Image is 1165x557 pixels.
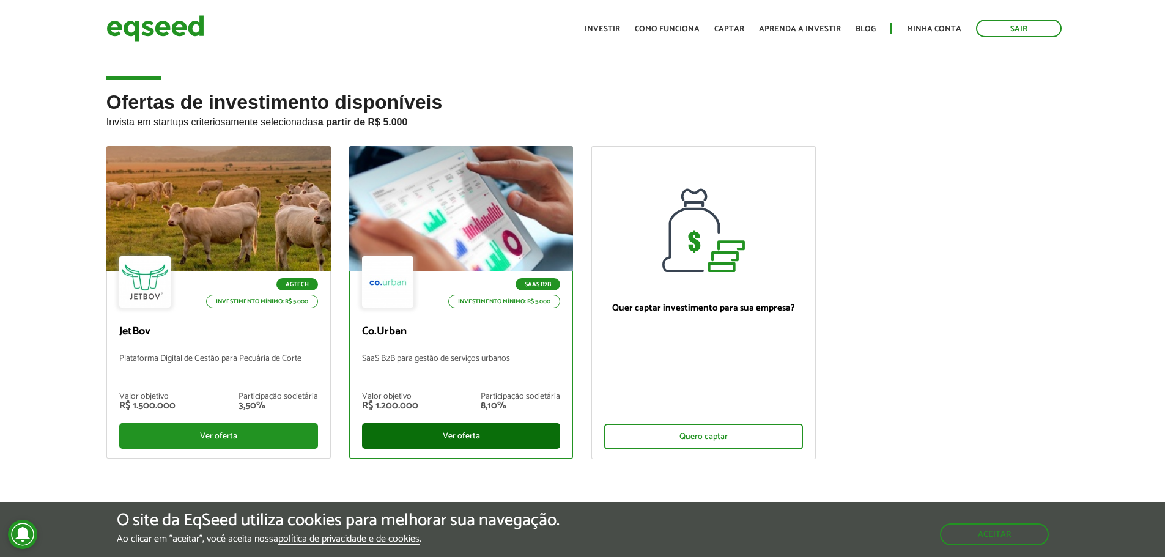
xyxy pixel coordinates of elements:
[635,25,700,33] a: Como funciona
[604,303,803,314] p: Quer captar investimento para sua empresa?
[106,92,1059,146] h2: Ofertas de investimento disponíveis
[119,354,318,380] p: Plataforma Digital de Gestão para Pecuária de Corte
[604,424,803,449] div: Quero captar
[117,511,560,530] h5: O site da EqSeed utiliza cookies para melhorar sua navegação.
[119,423,318,449] div: Ver oferta
[907,25,961,33] a: Minha conta
[106,113,1059,128] p: Invista em startups criteriosamente selecionadas
[119,401,176,411] div: R$ 1.500.000
[106,146,331,459] a: Agtech Investimento mínimo: R$ 5.000 JetBov Plataforma Digital de Gestão para Pecuária de Corte V...
[106,12,204,45] img: EqSeed
[585,25,620,33] a: Investir
[362,393,418,401] div: Valor objetivo
[516,278,560,290] p: SaaS B2B
[714,25,744,33] a: Captar
[239,393,318,401] div: Participação societária
[362,401,418,411] div: R$ 1.200.000
[759,25,841,33] a: Aprenda a investir
[239,401,318,411] div: 3,50%
[362,325,561,339] p: Co.Urban
[349,146,574,459] a: SaaS B2B Investimento mínimo: R$ 5.000 Co.Urban SaaS B2B para gestão de serviços urbanos Valor ob...
[318,117,408,127] strong: a partir de R$ 5.000
[481,401,560,411] div: 8,10%
[591,146,816,459] a: Quer captar investimento para sua empresa? Quero captar
[856,25,876,33] a: Blog
[206,295,318,308] p: Investimento mínimo: R$ 5.000
[481,393,560,401] div: Participação societária
[119,325,318,339] p: JetBov
[940,523,1049,545] button: Aceitar
[276,278,318,290] p: Agtech
[278,534,420,545] a: política de privacidade e de cookies
[362,354,561,380] p: SaaS B2B para gestão de serviços urbanos
[117,533,560,545] p: Ao clicar em "aceitar", você aceita nossa .
[362,423,561,449] div: Ver oferta
[976,20,1062,37] a: Sair
[119,393,176,401] div: Valor objetivo
[448,295,560,308] p: Investimento mínimo: R$ 5.000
